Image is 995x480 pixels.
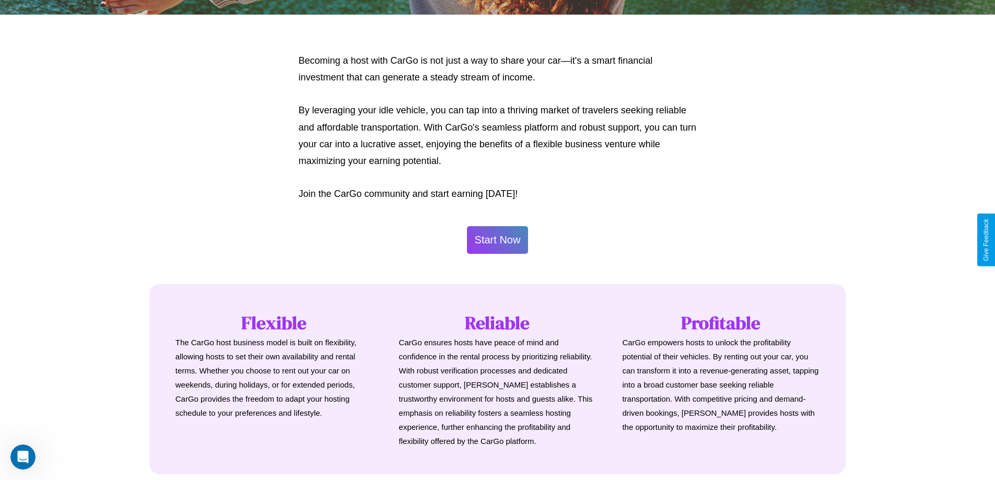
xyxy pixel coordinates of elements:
div: Give Feedback [982,219,990,261]
h1: Reliable [399,310,596,335]
p: By leveraging your idle vehicle, you can tap into a thriving market of travelers seeking reliable... [299,102,697,170]
iframe: Intercom live chat [10,444,36,470]
h1: Profitable [622,310,820,335]
p: CarGo ensures hosts have peace of mind and confidence in the rental process by prioritizing relia... [399,335,596,448]
h1: Flexible [175,310,373,335]
button: Start Now [467,226,529,254]
p: Join the CarGo community and start earning [DATE]! [299,185,697,202]
p: Becoming a host with CarGo is not just a way to share your car—it's a smart financial investment ... [299,52,697,86]
p: The CarGo host business model is built on flexibility, allowing hosts to set their own availabili... [175,335,373,420]
p: CarGo empowers hosts to unlock the profitability potential of their vehicles. By renting out your... [622,335,820,434]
